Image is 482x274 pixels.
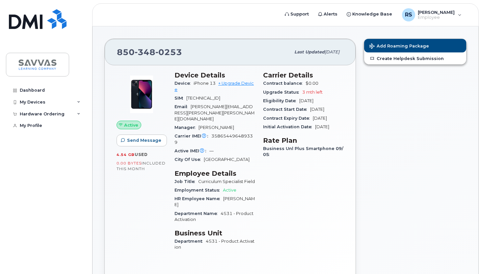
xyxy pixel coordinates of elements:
span: Active [124,122,138,128]
span: [TECHNICAL_ID] [186,96,220,101]
h3: Carrier Details [263,71,344,79]
a: Alerts [313,8,342,21]
h3: Device Details [174,71,255,79]
span: [DATE] [313,116,327,121]
span: SIM [174,96,186,101]
span: Send Message [127,137,161,143]
span: RS [405,11,412,19]
span: included this month [117,161,166,171]
span: Contract Expiry Date [263,116,313,121]
span: 4S31 - Product Activation [174,239,254,250]
h3: Employee Details [174,169,255,177]
span: Support [290,11,309,17]
span: Department Name [174,211,221,216]
a: Support [280,8,313,21]
span: Initial Activation Date [263,124,315,129]
span: Contract balance [263,81,306,86]
span: Eligibility Date [263,98,299,103]
span: Last updated [294,49,325,54]
span: [DATE] [310,107,324,112]
span: 3 mth left [302,90,323,95]
span: 0.00 Bytes [117,161,142,166]
span: $0.00 [306,81,318,86]
button: Add Roaming Package [364,39,466,52]
span: [DATE] [315,124,329,129]
span: Curriculum Specialist Field [198,179,255,184]
span: 348 [135,47,155,57]
span: used [135,152,148,157]
span: Business Unl Plus Smartphone 09/05 [263,146,343,157]
span: 850 [117,47,182,57]
span: Employee [418,15,455,20]
span: Knowledge Base [352,11,392,17]
a: Create Helpdesk Submission [364,52,466,64]
span: Manager [174,125,199,130]
span: 358654496489339 [174,134,253,144]
span: Active IMEI [174,148,209,153]
h3: Business Unit [174,229,255,237]
span: 4S31 - Product Activation [174,211,254,222]
span: [PERSON_NAME] [199,125,234,130]
span: HR Employee Name [174,196,223,201]
span: [DATE] [325,49,339,54]
a: + Upgrade Device [174,81,254,92]
span: Contract Start Date [263,107,310,112]
span: Email [174,104,191,109]
iframe: Messenger Launcher [453,245,477,269]
span: [PERSON_NAME][EMAIL_ADDRESS][PERSON_NAME][PERSON_NAME][DOMAIN_NAME] [174,104,254,121]
span: — [209,148,214,153]
span: Employment Status [174,188,223,193]
span: Add Roaming Package [369,44,429,50]
span: [DATE] [299,98,313,103]
div: Ricardo Sinclair [397,8,466,21]
span: 0253 [155,47,182,57]
span: Job Title [174,179,198,184]
img: image20231002-3703462-1ig824h.jpeg [122,75,161,114]
span: Active [223,188,236,193]
span: Upgrade Status [263,90,302,95]
span: Alerts [324,11,337,17]
span: Device [174,81,194,86]
span: 4.54 GB [117,152,135,157]
h3: Rate Plan [263,137,344,144]
a: Knowledge Base [342,8,397,21]
span: Department [174,239,206,244]
span: City Of Use [174,157,204,162]
span: Carrier IMEI [174,134,211,138]
span: [PERSON_NAME] [418,10,455,15]
button: Send Message [117,135,167,146]
span: iPhone 13 [194,81,216,86]
span: [GEOGRAPHIC_DATA] [204,157,250,162]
